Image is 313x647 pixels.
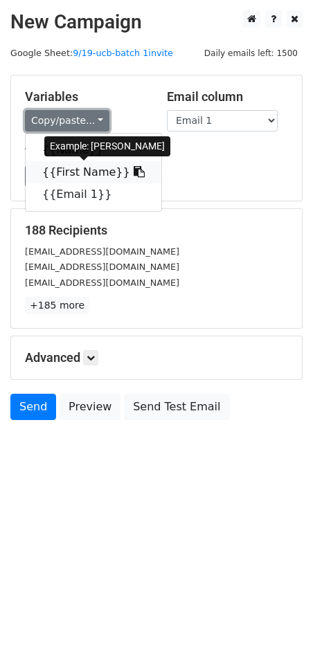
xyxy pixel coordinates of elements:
h5: 188 Recipients [25,223,288,238]
a: Send Test Email [124,394,229,420]
small: Google Sheet: [10,48,173,58]
h5: Advanced [25,350,288,365]
div: Example: [PERSON_NAME] [44,136,170,156]
a: Send [10,394,56,420]
a: Copy/paste... [25,110,109,131]
a: {{Name}} [26,139,161,161]
h2: New Campaign [10,10,303,34]
a: Daily emails left: 1500 [199,48,303,58]
span: Daily emails left: 1500 [199,46,303,61]
h5: Email column [167,89,288,104]
small: [EMAIL_ADDRESS][DOMAIN_NAME] [25,246,179,257]
iframe: Chat Widget [244,581,313,647]
a: +185 more [25,297,89,314]
small: [EMAIL_ADDRESS][DOMAIN_NAME] [25,262,179,272]
h5: Variables [25,89,146,104]
a: {{Email 1}} [26,183,161,206]
a: 9/19-ucb-batch 1invite [73,48,173,58]
a: Preview [60,394,120,420]
small: [EMAIL_ADDRESS][DOMAIN_NAME] [25,277,179,288]
a: {{First Name}} [26,161,161,183]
